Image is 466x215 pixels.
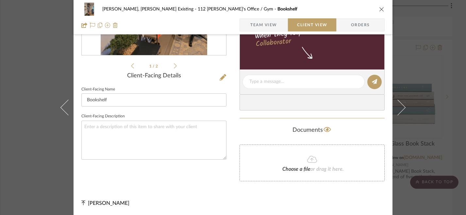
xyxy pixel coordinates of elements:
[113,23,118,28] img: Remove from project
[102,7,198,11] span: [PERSON_NAME], [PERSON_NAME] Existing
[81,115,125,118] label: Client-Facing Description
[277,7,297,11] span: Bookshelf
[81,3,97,16] img: 72b08cab-a680-47f9-8f7c-9853e98390c7_48x40.jpg
[240,125,385,135] div: Documents
[310,166,344,172] span: or drag it here.
[81,88,115,91] label: Client-Facing Name
[282,166,310,172] span: Choose a file
[250,18,277,31] span: Team View
[149,64,153,68] span: 1
[81,93,226,107] input: Enter Client-Facing Item Name
[379,6,385,12] button: close
[81,72,226,80] div: Client-Facing Details
[156,64,159,68] span: 2
[344,18,377,31] span: Orders
[297,18,327,31] span: Client View
[153,64,156,68] span: /
[88,201,129,206] span: [PERSON_NAME]
[198,7,277,11] span: 112 [PERSON_NAME]'s Office / Gym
